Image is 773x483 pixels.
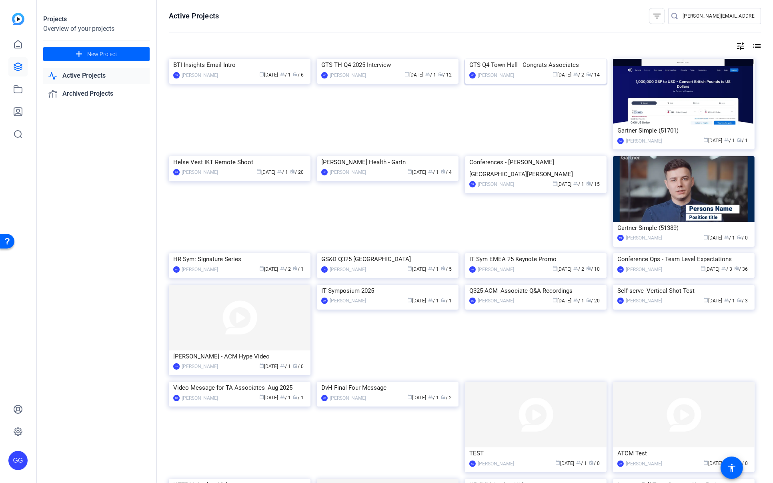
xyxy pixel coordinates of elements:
[290,169,304,175] span: / 20
[652,11,662,21] mat-icon: filter_list
[725,235,735,241] span: / 1
[426,72,437,78] span: / 1
[280,395,291,400] span: / 1
[260,72,278,78] span: [DATE]
[441,266,452,272] span: / 5
[405,72,424,78] span: [DATE]
[293,394,298,399] span: radio
[173,266,180,273] div: EE
[587,266,600,272] span: / 10
[439,72,443,76] span: radio
[293,363,298,368] span: radio
[408,394,413,399] span: calendar_today
[587,298,600,304] span: / 20
[587,181,591,186] span: radio
[617,461,624,467] div: EM
[429,395,439,400] span: / 1
[701,266,706,271] span: calendar_today
[182,266,218,274] div: [PERSON_NAME]
[280,394,285,399] span: group
[12,13,24,25] img: blue-gradient.svg
[173,382,306,394] div: Video Message for TA Associates_Aug 2025
[725,235,729,239] span: group
[478,180,514,188] div: [PERSON_NAME]
[617,253,750,265] div: Conference Ops - Team Level Expectations
[429,394,433,399] span: group
[290,169,295,174] span: radio
[173,156,306,168] div: Helse Vest IKT Remote Shoot
[441,169,452,175] span: / 4
[725,138,735,143] span: / 1
[725,137,729,142] span: group
[574,72,579,76] span: group
[574,266,585,272] span: / 2
[553,298,558,302] span: calendar_today
[737,137,742,142] span: radio
[43,68,150,84] a: Active Projects
[553,266,558,271] span: calendar_today
[556,461,575,466] span: [DATE]
[330,266,366,274] div: [PERSON_NAME]
[617,298,624,304] div: DK
[469,181,476,187] div: SS
[441,169,446,174] span: radio
[293,72,304,78] span: / 6
[330,297,366,305] div: [PERSON_NAME]
[257,169,276,175] span: [DATE]
[704,298,723,304] span: [DATE]
[617,235,624,241] div: MJ
[321,72,328,78] div: MC
[321,59,454,71] div: GTS TH Q4 2025 Interview
[737,138,748,143] span: / 1
[441,395,452,400] span: / 2
[704,138,723,143] span: [DATE]
[43,86,150,102] a: Archived Projects
[478,266,514,274] div: [PERSON_NAME]
[260,266,264,271] span: calendar_today
[280,72,285,76] span: group
[321,253,454,265] div: GS&D Q325 [GEOGRAPHIC_DATA]
[725,298,735,304] span: / 1
[293,266,304,272] span: / 1
[704,460,709,465] span: calendar_today
[469,447,602,459] div: TEST
[257,169,262,174] span: calendar_today
[587,72,600,78] span: / 14
[577,461,587,466] span: / 1
[173,363,180,370] div: SS
[553,298,572,304] span: [DATE]
[321,395,328,401] div: MC
[587,266,591,271] span: radio
[469,266,476,273] div: RH
[574,266,579,271] span: group
[321,298,328,304] div: EM
[260,364,278,369] span: [DATE]
[429,169,433,174] span: group
[426,72,431,76] span: group
[553,72,558,76] span: calendar_today
[321,382,454,394] div: DvH Final Four Message
[173,72,180,78] div: SS
[553,181,558,186] span: calendar_today
[737,298,742,302] span: radio
[617,266,624,273] div: RH
[626,460,662,468] div: [PERSON_NAME]
[321,156,454,168] div: [PERSON_NAME] Health - Gartn
[439,72,452,78] span: / 12
[478,71,514,79] div: [PERSON_NAME]
[469,285,602,297] div: Q325 ACM_Associate Q&A Recordings
[43,47,150,61] button: New Project
[478,460,514,468] div: [PERSON_NAME]
[704,235,723,241] span: [DATE]
[441,298,452,304] span: / 1
[43,14,150,24] div: Projects
[182,168,218,176] div: [PERSON_NAME]
[617,125,750,137] div: Gartner Simple (51701)
[260,394,264,399] span: calendar_today
[405,72,410,76] span: calendar_today
[408,266,427,272] span: [DATE]
[626,297,662,305] div: [PERSON_NAME]
[293,364,304,369] span: / 0
[293,395,304,400] span: / 1
[182,394,218,402] div: [PERSON_NAME]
